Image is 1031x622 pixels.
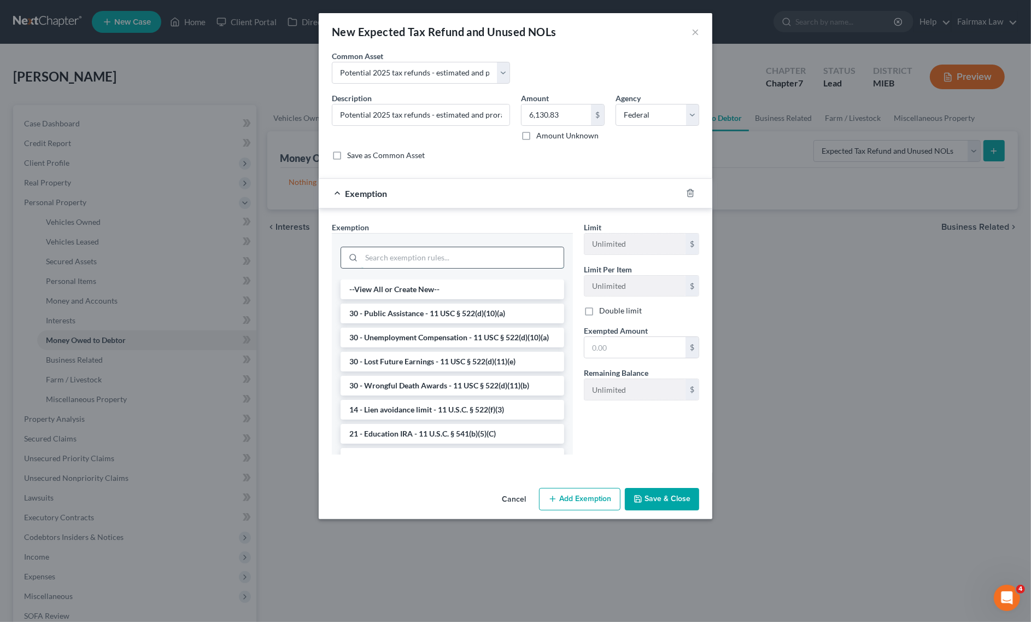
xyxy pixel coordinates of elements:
[332,94,372,103] span: Description
[332,24,556,39] div: New Expected Tax Refund and Unused NOLs
[341,448,564,468] li: 21 - Qualified ABLE program funds - 11 U.S.C. § 541(b)(10)(C)
[584,379,686,400] input: --
[539,488,620,511] button: Add Exemption
[584,234,686,254] input: --
[341,424,564,444] li: 21 - Education IRA - 11 U.S.C. § 541(b)(5)(C)
[692,25,699,38] button: ×
[361,247,564,268] input: Search exemption rules...
[493,489,535,511] button: Cancel
[341,304,564,323] li: 30 - Public Assistance - 11 USC § 522(d)(10)(a)
[994,585,1020,611] iframe: Intercom live chat
[341,352,564,371] li: 30 - Lost Future Earnings - 11 USC § 522(d)(11)(e)
[686,337,699,358] div: $
[341,376,564,396] li: 30 - Wrongful Death Awards - 11 USC § 522(d)(11)(b)
[341,328,564,347] li: 30 - Unemployment Compensation - 11 USC § 522(d)(10)(a)
[1016,585,1025,594] span: 4
[591,104,604,125] div: $
[347,150,425,161] label: Save as Common Asset
[686,234,699,254] div: $
[522,104,591,125] input: 0.00
[341,280,564,299] li: --View All or Create New--
[625,488,699,511] button: Save & Close
[584,223,601,232] span: Limit
[686,276,699,297] div: $
[584,276,686,297] input: --
[332,223,369,232] span: Exemption
[584,326,648,335] span: Exempted Amount
[584,337,686,358] input: 0.00
[686,379,699,400] div: $
[584,264,632,275] label: Limit Per Item
[341,400,564,420] li: 14 - Lien avoidance limit - 11 U.S.C. § 522(f)(3)
[584,367,648,379] label: Remaining Balance
[599,305,642,316] label: Double limit
[616,92,641,104] label: Agency
[521,92,549,104] label: Amount
[345,188,387,199] span: Exemption
[332,104,509,125] input: Describe...
[536,130,599,141] label: Amount Unknown
[332,50,383,62] label: Common Asset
